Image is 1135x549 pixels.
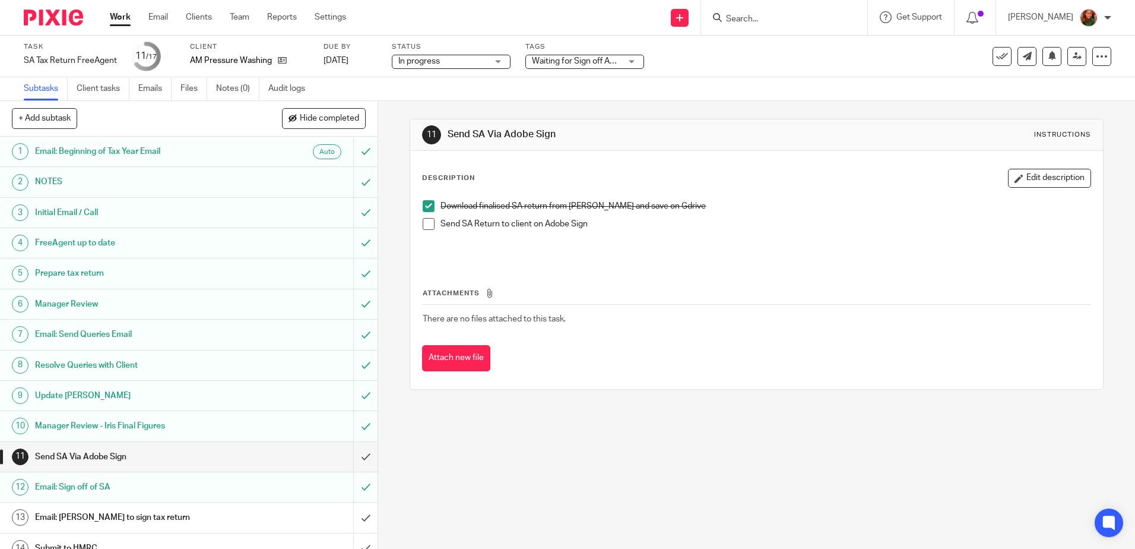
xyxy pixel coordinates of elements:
div: 11 [12,449,28,465]
a: Subtasks [24,77,68,100]
a: Reports [267,11,297,23]
span: Hide completed [300,114,359,124]
a: Emails [138,77,172,100]
div: Auto [313,144,341,159]
a: Settings [315,11,346,23]
div: 13 [12,509,28,526]
div: 7 [12,326,28,343]
a: Client tasks [77,77,129,100]
button: + Add subtask [12,108,77,128]
h1: Manager Review - Iris Final Figures [35,417,239,435]
h1: Email: [PERSON_NAME] to sign tax return [35,509,239,526]
h1: Email: Send Queries Email [35,326,239,343]
span: Waiting for Sign off Adobe [532,57,629,65]
div: 3 [12,204,28,221]
a: Clients [186,11,212,23]
span: Attachments [423,290,480,296]
h1: Send SA Via Adobe Sign [448,128,782,141]
a: Email [148,11,168,23]
a: Files [180,77,207,100]
div: 5 [12,266,28,282]
h1: Email: Beginning of Tax Year Email [35,143,239,160]
a: Notes (0) [216,77,259,100]
p: Download finalised SA return from [PERSON_NAME] and save on Gdrive [440,200,1090,212]
p: AM Pressure Washing [190,55,272,67]
label: Status [392,42,511,52]
span: [DATE] [324,56,348,65]
img: sallycropped.JPG [1079,8,1098,27]
label: Due by [324,42,377,52]
div: 2 [12,174,28,191]
h1: NOTES [35,173,239,191]
button: Edit description [1008,169,1091,188]
div: Instructions [1034,130,1091,140]
div: 11 [422,125,441,144]
label: Task [24,42,117,52]
button: Attach new file [422,345,490,372]
h1: Email: Sign off of SA [35,478,239,496]
div: 8 [12,357,28,374]
p: [PERSON_NAME] [1008,11,1073,23]
div: 4 [12,235,28,251]
h1: Prepare tax return [35,264,239,282]
div: 12 [12,479,28,496]
a: Team [230,11,249,23]
h1: FreeAgent up to date [35,234,239,252]
div: 1 [12,143,28,160]
span: There are no files attached to this task. [423,315,566,323]
img: Pixie [24,10,83,26]
h1: Initial Email / Call [35,204,239,222]
a: Audit logs [268,77,314,100]
div: 6 [12,296,28,313]
label: Client [190,42,309,52]
h1: Send SA Via Adobe Sign [35,448,239,466]
p: Description [422,173,475,183]
span: In progress [398,57,440,65]
a: Work [110,11,131,23]
div: 10 [12,418,28,434]
input: Search [725,14,832,25]
div: SA Tax Return FreeAgent [24,55,117,67]
h1: Manager Review [35,295,239,313]
button: Hide completed [282,108,366,128]
h1: Update [PERSON_NAME] [35,387,239,405]
div: 11 [135,49,157,63]
span: Get Support [896,13,942,21]
h1: Resolve Queries with Client [35,356,239,374]
p: Send SA Return to client on Adobe Sign [440,218,1090,230]
label: Tags [525,42,644,52]
small: /17 [146,53,157,60]
div: 9 [12,387,28,404]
